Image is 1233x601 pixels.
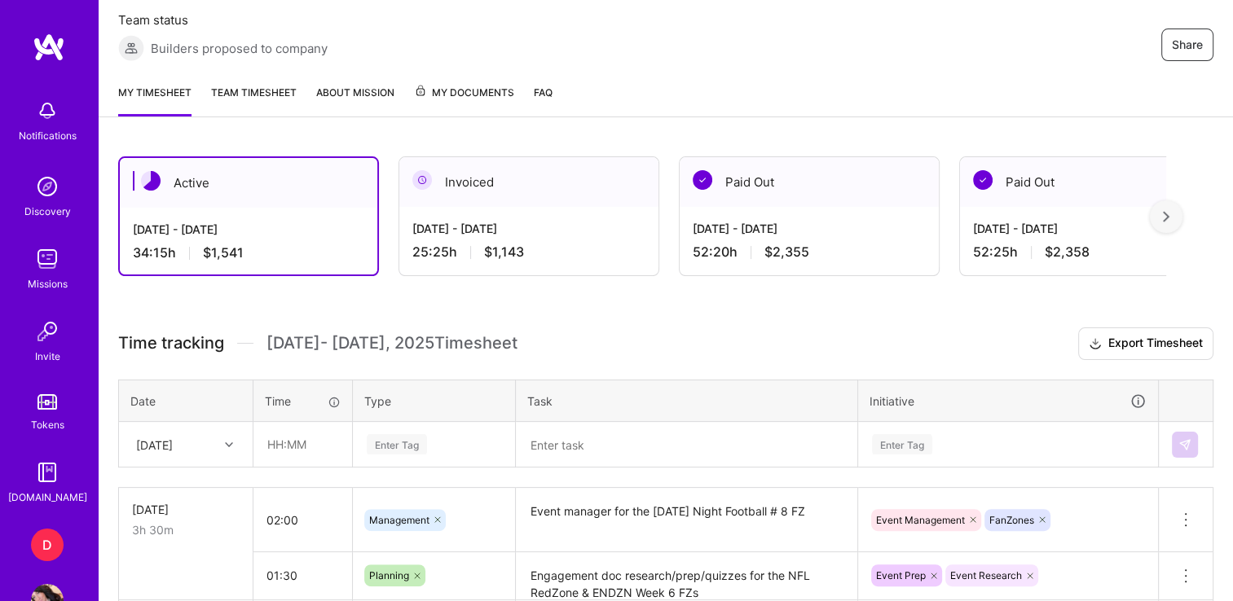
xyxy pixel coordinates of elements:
img: Invoiced [412,170,432,190]
span: $1,541 [203,244,244,261]
div: Active [120,158,377,208]
input: HH:MM [254,423,351,466]
div: 34:15 h [133,244,364,261]
span: FanZones [989,514,1034,526]
div: [DATE] - [DATE] [973,220,1206,237]
img: bell [31,94,64,127]
span: $1,143 [484,243,524,261]
img: right [1163,211,1169,222]
img: Builders proposed to company [118,35,144,61]
div: Invoiced [399,157,658,207]
i: icon Chevron [225,441,233,449]
div: Invite [35,348,60,365]
img: teamwork [31,243,64,275]
div: Tokens [31,416,64,433]
th: Date [119,379,253,422]
div: [DATE] - [DATE] [133,221,364,238]
div: Missions [28,275,68,292]
div: [DATE] - [DATE] [412,220,645,237]
th: Task [516,379,858,422]
img: Submit [1178,438,1191,451]
i: icon Download [1089,336,1102,353]
div: Discovery [24,203,71,220]
img: Paid Out [693,170,712,190]
a: My timesheet [118,84,192,116]
textarea: Engagement doc research/prep/quizzes for the NFL RedZone & ENDZN Week 6 FZs [517,554,856,599]
span: Management [369,514,429,526]
div: 52:25 h [973,243,1206,261]
span: Event Prep [876,569,926,581]
span: Builders proposed to company [151,40,328,57]
img: discovery [31,170,64,203]
div: 3h 30m [132,521,240,538]
div: Time [265,393,341,410]
th: Type [353,379,516,422]
div: Notifications [19,127,77,144]
button: Export Timesheet [1078,327,1213,360]
span: $2,358 [1045,243,1090,261]
img: guide book [31,456,64,489]
div: [DATE] [136,436,173,453]
img: Paid Out [973,170,993,190]
img: tokens [37,394,57,410]
span: Time tracking [118,333,224,353]
a: FAQ [534,84,553,116]
div: Enter Tag [367,432,427,457]
div: 52:20 h [693,243,926,261]
div: Paid Out [960,157,1219,207]
span: My Documents [414,84,514,102]
div: 25:25 h [412,243,645,261]
span: $2,355 [764,243,809,261]
a: Team timesheet [211,84,297,116]
a: My Documents [414,84,514,116]
a: About Mission [316,84,394,116]
button: Share [1161,29,1213,61]
div: [DATE] [132,501,240,518]
span: Event Management [876,514,965,526]
span: Share [1172,37,1203,53]
img: Invite [31,315,64,348]
img: logo [33,33,65,62]
span: Team status [118,11,328,29]
span: [DATE] - [DATE] , 2025 Timesheet [266,333,517,353]
img: Active [141,171,161,191]
div: [DOMAIN_NAME] [8,489,87,506]
input: HH:MM [253,554,352,597]
textarea: Event manager for the [DATE] Night Football # 8 FZ [517,489,856,551]
input: HH:MM [253,498,352,542]
span: Event Research [950,569,1022,581]
div: Initiative [870,392,1147,410]
div: D [31,529,64,561]
div: [DATE] - [DATE] [693,220,926,237]
a: D [27,529,68,561]
div: Enter Tag [872,432,932,457]
span: Planning [369,569,409,581]
div: Paid Out [680,157,939,207]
